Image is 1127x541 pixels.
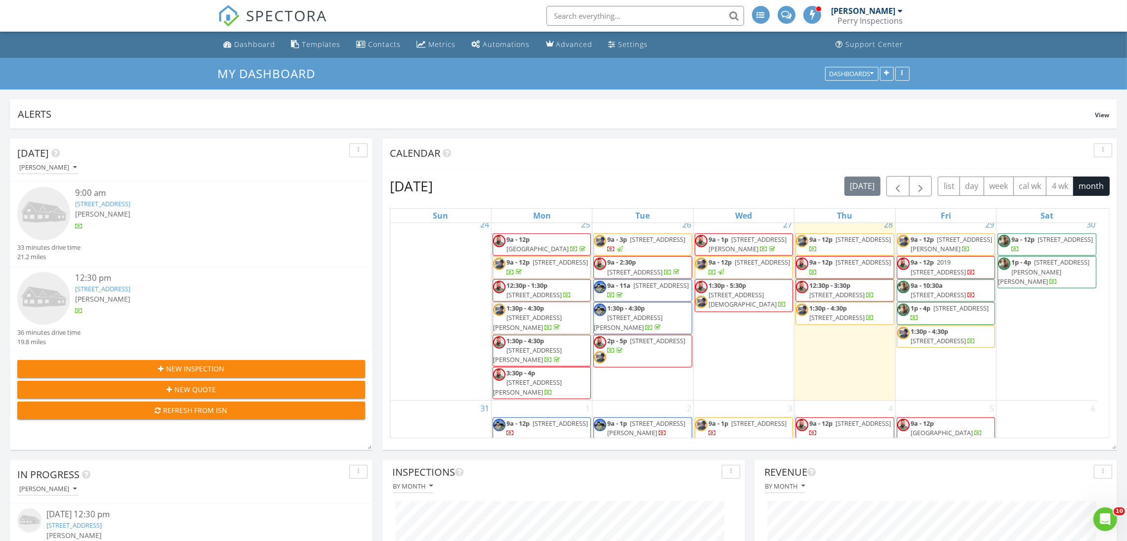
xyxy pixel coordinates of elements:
a: 9a - 12p [STREET_ADDRESS] [506,258,588,276]
button: New Quote [17,381,365,399]
img: 227294170_102927228758596_3717034242095989499_n.png [897,258,910,270]
a: 9:00 am [STREET_ADDRESS] [PERSON_NAME] 33 minutes drive time 21.2 miles [17,187,365,262]
span: [STREET_ADDRESS][PERSON_NAME] [493,346,562,364]
a: Templates [288,36,345,54]
a: Monday [531,209,553,223]
a: Tuesday [634,209,652,223]
a: Go to August 28, 2025 [882,217,895,232]
span: 1:30p - 4:30p [506,304,544,313]
span: 9a - 12p [709,258,732,267]
div: 19.8 miles [17,337,81,347]
span: [STREET_ADDRESS][PERSON_NAME] [493,313,562,331]
a: 1:30p - 4:30p [STREET_ADDRESS] [897,325,995,348]
a: Metrics [413,36,460,54]
td: Go to August 28, 2025 [794,217,895,401]
a: 1:30p - 4:30p [STREET_ADDRESS] [911,327,975,345]
button: [PERSON_NAME] [17,483,79,496]
span: [STREET_ADDRESS] [630,336,685,345]
h2: [DATE] [390,176,433,196]
button: week [984,177,1014,196]
a: 9a - 12p [STREET_ADDRESS] [998,233,1096,256]
button: day [960,177,984,196]
a: 2p - 5p [STREET_ADDRESS] [607,336,685,355]
div: By month [765,483,805,490]
button: 4 wk [1046,177,1074,196]
img: derrick.jpg [695,419,708,431]
a: 1:30p - 4:30p [STREET_ADDRESS] [809,304,874,322]
a: SPECTORA [218,13,328,34]
a: 1:30p - 5:30p [STREET_ADDRESS][DEMOGRAPHIC_DATA] [709,281,786,309]
span: [PERSON_NAME] [75,209,130,219]
span: 3:30p - 4p [506,368,535,377]
td: Go to August 26, 2025 [592,217,693,401]
a: 3:30p - 4p [STREET_ADDRESS][PERSON_NAME] [493,367,591,399]
a: Support Center [832,36,908,54]
span: 2019 [STREET_ADDRESS] [911,258,966,276]
button: By month [764,480,805,493]
a: 1:30p - 4:30p [STREET_ADDRESS][PERSON_NAME] [593,302,692,334]
a: 9a - 12p [STREET_ADDRESS] [695,256,793,278]
td: Go to August 25, 2025 [491,217,592,401]
span: [STREET_ADDRESS][DEMOGRAPHIC_DATA] [709,290,777,309]
a: 9a - 3p [STREET_ADDRESS] [593,233,692,256]
img: 227294170_102927228758596_3717034242095989499_n.png [594,258,606,270]
button: Next month [909,176,932,196]
div: Support Center [846,40,904,49]
a: Go to August 25, 2025 [579,217,592,232]
div: Metrics [429,40,456,49]
button: Dashboards [825,67,878,81]
span: [STREET_ADDRESS] [607,268,663,276]
img: derrick.jpg [695,296,708,308]
span: View [1095,111,1109,119]
img: 227294170_102927228758596_3717034242095989499_n.png [695,281,708,293]
span: 1:30p - 4:30p [809,304,847,313]
img: 227294170_102927228758596_3717034242095989499_n.png [493,336,505,349]
a: 12:30p - 3:30p [STREET_ADDRESS] [809,281,874,299]
a: Go to August 30, 2025 [1085,217,1097,232]
span: [STREET_ADDRESS][PERSON_NAME] [911,235,992,253]
a: Thursday [835,209,854,223]
a: 1p - 4p [STREET_ADDRESS] [911,304,989,322]
span: 9a - 12p [911,258,934,267]
td: Go to August 24, 2025 [390,217,491,401]
span: 1:30p - 4:30p [506,336,544,345]
div: 9:00 am [75,187,336,199]
img: img_9816.jpeg [897,304,910,316]
a: Go to August 26, 2025 [680,217,693,232]
td: Go to August 30, 2025 [997,217,1097,401]
a: 2p - 5p [STREET_ADDRESS] [593,335,692,367]
div: Settings [619,40,648,49]
span: 9a - 1p [607,419,627,428]
img: house-placeholder-square-ca63347ab8c70e15b013bc22427d3df0f7f082c62ce06d78aee8ec4e70df452f.jpg [17,272,70,325]
div: [PERSON_NAME] [832,6,896,16]
span: [GEOGRAPHIC_DATA] [911,428,973,437]
span: 1:30p - 5:30p [709,281,746,290]
a: 9a - 3p [STREET_ADDRESS] [607,235,685,253]
a: Sunday [431,209,450,223]
button: cal wk [1013,177,1047,196]
span: 9a - 3p [607,235,627,244]
a: [STREET_ADDRESS] [75,199,130,208]
img: 227294170_102927228758596_3717034242095989499_n.png [796,281,808,293]
button: [PERSON_NAME] [17,161,79,175]
span: 9a - 12p [809,419,833,428]
iframe: Intercom live chat [1093,507,1117,531]
span: [STREET_ADDRESS][PERSON_NAME] [607,419,685,437]
a: Go to September 5, 2025 [988,401,996,416]
img: The Best Home Inspection Software - Spectora [218,5,240,27]
a: 9a - 11a [STREET_ADDRESS] [607,281,689,299]
img: house-placeholder-square-ca63347ab8c70e15b013bc22427d3df0f7f082c62ce06d78aee8ec4e70df452f.jpg [17,508,42,533]
button: [DATE] [844,177,880,196]
a: Advanced [542,36,597,54]
div: Revenue [764,465,1090,480]
a: 1p - 4p [STREET_ADDRESS][PERSON_NAME][PERSON_NAME] [998,256,1096,288]
a: Go to September 3, 2025 [786,401,794,416]
span: [STREET_ADDRESS] [911,290,966,299]
span: 12:30p - 3:30p [809,281,850,290]
span: 1p - 4p [911,304,930,313]
a: 12:30p - 1:30p [STREET_ADDRESS] [506,281,571,299]
a: 9a - 10:30a [STREET_ADDRESS] [897,279,995,302]
span: 9a - 12p [911,235,934,244]
a: Settings [605,36,652,54]
span: 9a - 11a [607,281,630,290]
